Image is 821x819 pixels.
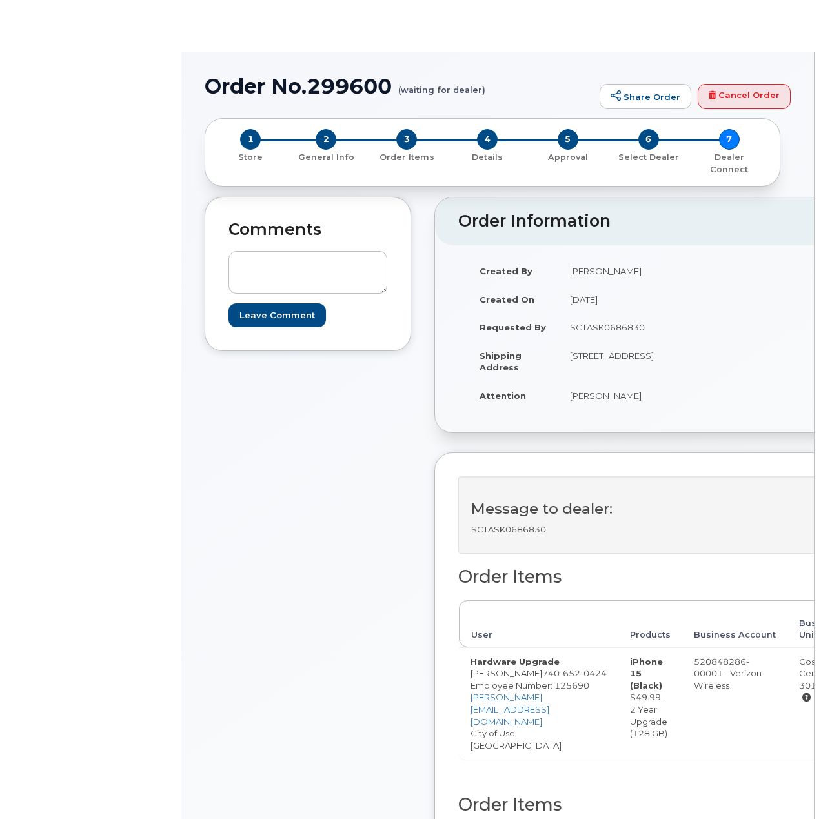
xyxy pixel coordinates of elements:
[480,390,526,401] strong: Attention
[682,600,787,647] th: Business Account
[205,75,593,97] h1: Order No.299600
[240,129,261,150] span: 1
[480,266,532,276] strong: Created By
[471,680,589,691] span: Employee Number: 125690
[558,129,578,150] span: 5
[480,322,546,332] strong: Requested By
[560,668,580,678] span: 652
[638,129,659,150] span: 6
[216,150,286,163] a: 1 Store
[316,129,336,150] span: 2
[477,129,498,150] span: 4
[228,221,387,239] h2: Comments
[698,84,791,110] a: Cancel Order
[452,152,523,163] p: Details
[682,647,787,760] td: 520848286-00001 - Verizon Wireless
[580,668,607,678] span: 0424
[471,656,560,667] strong: Hardware Upgrade
[398,75,485,95] small: (waiting for dealer)
[447,150,528,163] a: 4 Details
[558,285,685,314] td: [DATE]
[291,152,361,163] p: General Info
[396,129,417,150] span: 3
[613,152,684,163] p: Select Dealer
[286,150,367,163] a: 2 General Info
[542,668,607,678] span: 740
[608,150,689,163] a: 6 Select Dealer
[618,647,682,760] td: $49.99 - 2 Year Upgrade (128 GB)
[532,152,603,163] p: Approval
[471,692,549,726] a: [PERSON_NAME][EMAIL_ADDRESS][DOMAIN_NAME]
[558,341,685,381] td: [STREET_ADDRESS]
[480,350,522,373] strong: Shipping Address
[228,303,326,327] input: Leave Comment
[527,150,608,163] a: 5 Approval
[480,294,534,305] strong: Created On
[558,257,685,285] td: [PERSON_NAME]
[558,313,685,341] td: SCTASK0686830
[630,656,663,691] strong: iPhone 15 (Black)
[618,600,682,647] th: Products
[221,152,281,163] p: Store
[459,600,618,647] th: User
[459,647,618,760] td: [PERSON_NAME] City of Use: [GEOGRAPHIC_DATA]
[600,84,691,110] a: Share Order
[558,381,685,410] td: [PERSON_NAME]
[372,152,442,163] p: Order Items
[367,150,447,163] a: 3 Order Items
